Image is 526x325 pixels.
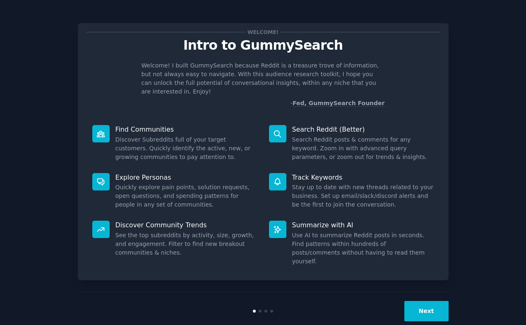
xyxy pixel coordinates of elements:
[115,221,257,229] p: Discover Community Trends
[404,301,449,321] button: Next
[292,173,434,182] p: Track Keywords
[292,221,434,229] p: Summarize with AI
[246,28,280,36] span: Welcome!
[86,38,440,53] p: Intro to GummySearch
[292,135,434,161] dd: Search Reddit posts & comments for any keyword. Zoom in with advanced query parameters, or zoom o...
[293,100,385,107] a: Fed, GummySearch Founder
[292,183,434,209] dd: Stay up to date with new threads related to your business. Set up email/slack/discord alerts and ...
[292,231,434,266] dd: Use AI to summarize Reddit posts in seconds. Find patterns within hundreds of posts/comments with...
[291,99,385,108] div: -
[142,61,385,96] p: Welcome! I built GummySearch because Reddit is a treasure trove of information, but not always ea...
[115,173,257,182] p: Explore Personas
[115,135,257,161] dd: Discover Subreddits full of your target customers. Quickly identify the active, new, or growing c...
[115,231,257,257] dd: See the top subreddits by activity, size, growth, and engagement. Filter to find new breakout com...
[115,125,257,134] p: Find Communities
[115,183,257,209] dd: Quickly explore pain points, solution requests, open questions, and spending patterns for people ...
[292,125,434,134] p: Search Reddit (Better)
